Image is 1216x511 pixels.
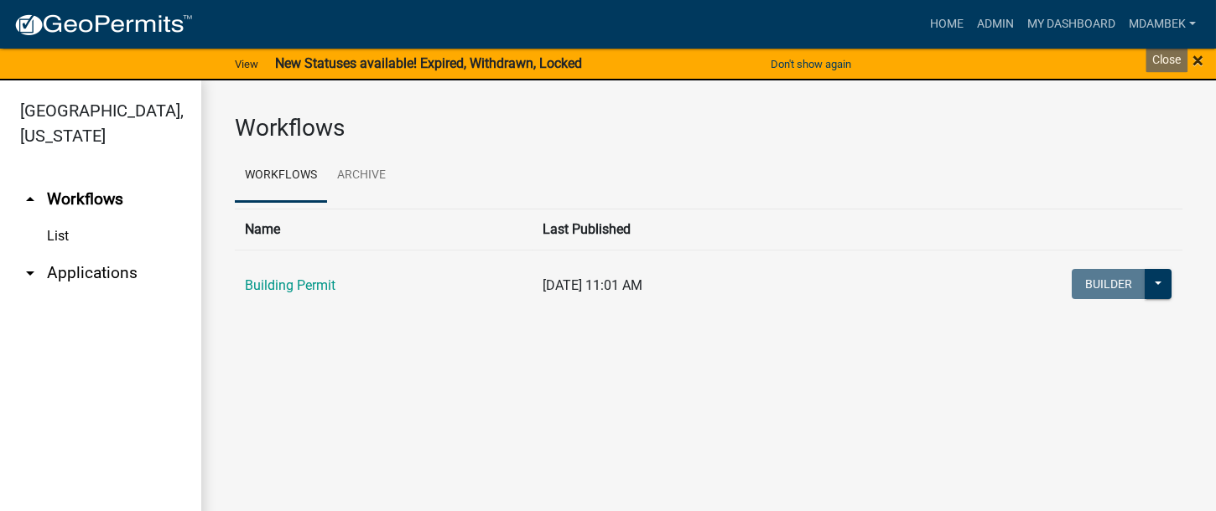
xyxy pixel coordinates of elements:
a: Building Permit [245,277,335,293]
a: Home [923,8,970,40]
a: Archive [327,149,396,203]
a: My Dashboard [1021,8,1122,40]
button: Builder [1072,269,1146,299]
span: × [1193,49,1203,72]
a: Workflows [235,149,327,203]
i: arrow_drop_up [20,189,40,209]
button: Don't show again [764,50,858,78]
th: Last Published [533,209,855,250]
span: [DATE] 11:01 AM [543,277,642,293]
h3: Workflows [235,114,1182,142]
th: Name [235,209,533,250]
div: Close [1146,48,1187,72]
i: arrow_drop_down [20,263,40,283]
button: Close [1193,50,1203,70]
a: Admin [970,8,1021,40]
strong: New Statuses available! Expired, Withdrawn, Locked [275,55,582,71]
a: View [228,50,265,78]
a: mdambek [1122,8,1203,40]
